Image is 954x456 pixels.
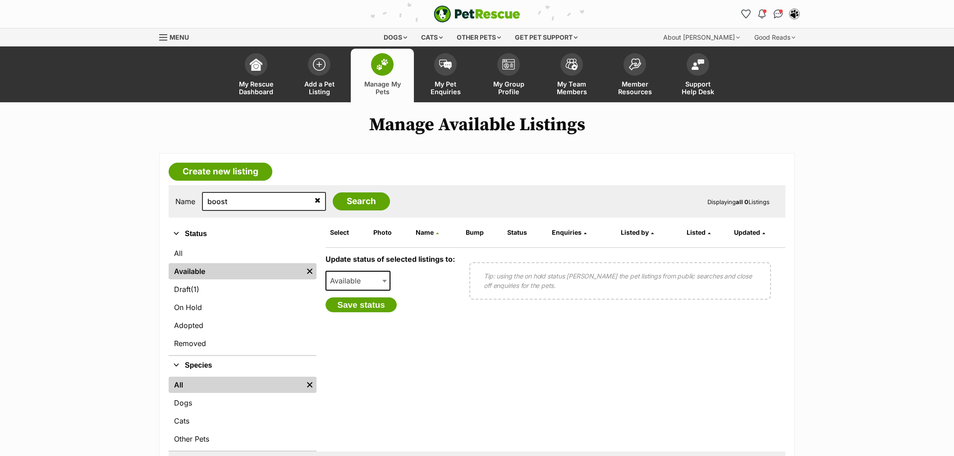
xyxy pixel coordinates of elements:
[692,59,704,70] img: help-desk-icon-fdf02630f3aa405de69fd3d07c3f3aa587a6932b1a1747fa1d2bba05be0121f9.svg
[738,7,802,21] ul: Account quick links
[326,297,397,313] button: Save status
[303,377,316,393] a: Remove filter
[370,225,411,240] th: Photo
[169,395,316,411] a: Dogs
[416,228,434,236] span: Name
[790,9,799,18] img: Lynda Smith profile pic
[758,9,766,18] img: notifications-46538b983faf8c2785f20acdc204bb7945ddae34d4c08c2a6579f10ce5e182be.svg
[362,80,403,96] span: Manage My Pets
[621,228,649,236] span: Listed by
[621,228,654,236] a: Listed by
[169,163,272,181] a: Create new listing
[169,335,316,351] a: Removed
[376,59,389,70] img: manage-my-pets-icon-02211641906a0b7f246fdf0571729dbe1e7629f14944591b6c1af311fb30b64b.svg
[565,59,578,70] img: team-members-icon-5396bd8760b3fe7c0b43da4ab00e1e3bb1a5d9ba89233759b79545d2d3fc5d0d.svg
[755,7,769,21] button: Notifications
[484,271,757,290] p: Tip: using the on hold status [PERSON_NAME] the pet listings from public searches and close off e...
[657,28,746,46] div: About [PERSON_NAME]
[169,317,316,333] a: Adopted
[540,49,603,102] a: My Team Members
[169,263,303,279] a: Available
[377,28,413,46] div: Dogs
[326,274,370,287] span: Available
[169,377,303,393] a: All
[415,28,449,46] div: Cats
[169,281,316,297] a: Draft
[603,49,666,102] a: Member Resources
[678,80,718,96] span: Support Help Desk
[504,225,547,240] th: Status
[159,28,195,45] a: Menu
[502,59,515,70] img: group-profile-icon-3fa3cf56718a62981997c0bc7e787c4b2cf8bcc04b72c1350f741eb67cf2f40e.svg
[488,80,529,96] span: My Group Profile
[734,228,760,236] span: Updated
[169,245,316,261] a: All
[615,80,655,96] span: Member Resources
[552,228,582,236] span: translation missing: en.admin.listings.index.attributes.enquiries
[169,431,316,447] a: Other Pets
[707,198,770,205] span: Displaying Listings
[250,58,262,71] img: dashboard-icon-eb2f2d2d3e046f16d808141f083e7271f6b2e854fb5c12c21221c1fb7104beca.svg
[169,375,316,451] div: Species
[288,49,351,102] a: Add a Pet Listing
[462,225,503,240] th: Bump
[170,33,189,41] span: Menu
[552,228,587,236] a: Enquiries
[169,360,316,371] button: Species
[169,243,316,355] div: Status
[175,197,195,205] label: Name
[414,49,477,102] a: My Pet Enquiries
[509,28,584,46] div: Get pet support
[734,228,765,236] a: Updated
[425,80,466,96] span: My Pet Enquiries
[628,58,641,70] img: member-resources-icon-8e73f808a243e03378d46382f2149f9095a855e16c252ad45f914b54edf8863c.svg
[450,28,507,46] div: Other pets
[736,198,748,205] strong: all 0
[191,284,199,295] span: (1)
[787,7,802,21] button: My account
[434,5,520,23] a: PetRescue
[225,49,288,102] a: My Rescue Dashboard
[738,7,753,21] a: Favourites
[299,80,339,96] span: Add a Pet Listing
[326,225,369,240] th: Select
[169,228,316,240] button: Status
[687,228,706,236] span: Listed
[303,263,316,279] a: Remove filter
[326,255,455,264] label: Update status of selected listings to:
[169,299,316,315] a: On Hold
[771,7,785,21] a: Conversations
[416,228,439,236] a: Name
[313,58,326,71] img: add-pet-listing-icon-0afa8454b4691262ce3f59096e99ab1cd57d4a30225e0717b998d2c9b9846f56.svg
[477,49,540,102] a: My Group Profile
[434,5,520,23] img: logo-e224e6f780fb5917bec1dbf3a21bbac754714ae5b6737aabdf751b685950b380.svg
[351,49,414,102] a: Manage My Pets
[326,271,390,291] span: Available
[551,80,592,96] span: My Team Members
[333,192,390,210] input: Search
[687,228,711,236] a: Listed
[439,59,452,69] img: pet-enquiries-icon-7e3ad2cf08bfb03b45e93fb7055b45f3efa6380592205ae92323e6603595dc1f.svg
[774,9,783,18] img: chat-41dd97257d64d25036548639549fe6c8038ab92f7586957e7f3b1b290dea8141.svg
[169,413,316,429] a: Cats
[666,49,729,102] a: Support Help Desk
[748,28,802,46] div: Good Reads
[236,80,276,96] span: My Rescue Dashboard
